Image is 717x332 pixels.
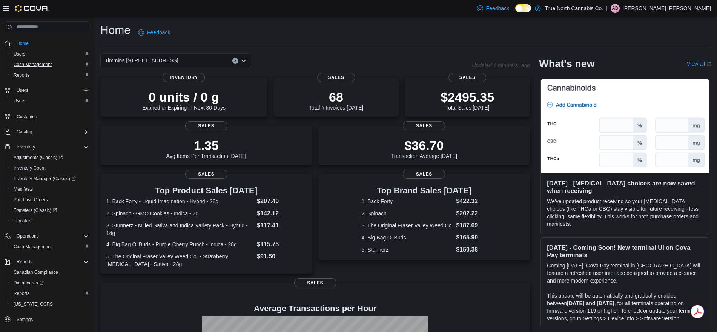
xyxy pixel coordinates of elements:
a: Customers [14,112,41,121]
span: Inventory [163,73,205,82]
span: Canadian Compliance [14,269,58,275]
div: Avg Items Per Transaction [DATE] [166,138,246,159]
span: Transfers (Classic) [14,207,57,213]
span: Operations [14,232,89,241]
dd: $150.38 [456,245,487,254]
a: Feedback [474,1,512,16]
span: Inventory Count [14,165,46,171]
span: Manifests [14,186,33,192]
dt: 2. Spinach - GMO Cookies - Indica - 7g [106,210,254,217]
p: Updated 1 minute(s) ago [472,62,530,68]
a: Cash Management [11,60,55,69]
span: Users [11,49,89,59]
span: Inventory [17,144,35,150]
span: Sales [448,73,486,82]
dd: $117.41 [257,221,306,230]
button: Cash Management [8,59,92,70]
a: Users [11,96,28,105]
span: Sales [185,121,227,130]
dt: 3. The Original Fraser Valley Weed Co. [362,222,453,229]
span: [US_STATE] CCRS [14,301,53,307]
input: Dark Mode [515,4,531,12]
span: AB [612,4,618,13]
span: Customers [17,114,38,120]
dt: 3. Stunnerz - Milled Sativa and Indica Variety Pack - Hybrid - 14g [106,222,254,237]
a: Reports [11,71,32,80]
button: Users [8,96,92,106]
span: Reports [14,72,29,78]
span: Purchase Orders [14,197,48,203]
dd: $165.90 [456,233,487,242]
span: Cash Management [11,242,89,251]
span: Feedback [486,5,509,12]
img: Cova [15,5,49,12]
button: Settings [2,314,92,325]
span: Reports [14,290,29,296]
span: Home [17,40,29,46]
span: Dashboards [11,278,89,287]
span: Manifests [11,185,89,194]
dd: $91.50 [257,252,306,261]
p: | [606,4,608,13]
p: True North Cannabis Co. [545,4,603,13]
h3: Top Brand Sales [DATE] [362,186,487,195]
span: Reports [11,71,89,80]
button: Users [14,86,31,95]
dd: $202.22 [456,209,487,218]
dd: $115.75 [257,240,306,249]
span: Inventory Manager (Classic) [14,176,76,182]
p: $36.70 [391,138,458,153]
a: Inventory Count [11,164,49,173]
p: This update will be automatically and gradually enabled between , for all terminals operating on ... [547,292,703,322]
span: Settings [17,317,33,323]
button: Home [2,38,92,49]
a: Adjustments (Classic) [8,152,92,163]
button: Users [8,49,92,59]
span: Settings [14,315,89,324]
span: Users [11,96,89,105]
span: Inventory Count [11,164,89,173]
a: Users [11,49,28,59]
button: Operations [14,232,42,241]
svg: External link [706,62,711,66]
span: Adjustments (Classic) [11,153,89,162]
dd: $207.40 [257,197,306,206]
button: Transfers [8,216,92,226]
a: Transfers (Classic) [11,206,60,215]
button: Open list of options [241,58,247,64]
p: [PERSON_NAME] [PERSON_NAME] [623,4,711,13]
span: Catalog [14,127,89,136]
strong: [DATE] and [DATE] [567,300,614,306]
span: Users [14,51,25,57]
span: Reports [11,289,89,298]
h3: [DATE] - Coming Soon! New terminal UI on Cova Pay terminals [547,244,703,259]
button: Inventory [14,142,38,151]
dt: 4. Big Bag O' Buds - Purple Cherry Punch - Indica - 28g [106,241,254,248]
a: Home [14,39,32,48]
dt: 1. Back Forty - Liquid Imagination - Hybrid - 28g [106,198,254,205]
button: Reports [14,257,35,266]
a: Purchase Orders [11,195,51,204]
span: Canadian Compliance [11,268,89,277]
span: Timmins [STREET_ADDRESS] [105,56,178,65]
p: $2495.35 [441,90,494,105]
span: Users [14,98,25,104]
a: [US_STATE] CCRS [11,300,56,309]
button: Catalog [2,127,92,137]
span: Transfers [11,216,89,225]
button: Reports [8,288,92,299]
button: Canadian Compliance [8,267,92,278]
h2: What's new [539,58,594,70]
span: Inventory Manager (Classic) [11,174,89,183]
button: Customers [2,111,92,122]
span: Reports [14,257,89,266]
span: Users [14,86,89,95]
button: Clear input [232,58,238,64]
p: We've updated product receiving so your [MEDICAL_DATA] choices (like THCa or CBG) stay visible fo... [547,198,703,228]
span: Dashboards [14,280,44,286]
nav: Complex example [5,35,89,330]
a: Transfers [11,216,35,225]
a: Adjustments (Classic) [11,153,66,162]
a: Inventory Manager (Classic) [8,173,92,184]
span: Inventory [14,142,89,151]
